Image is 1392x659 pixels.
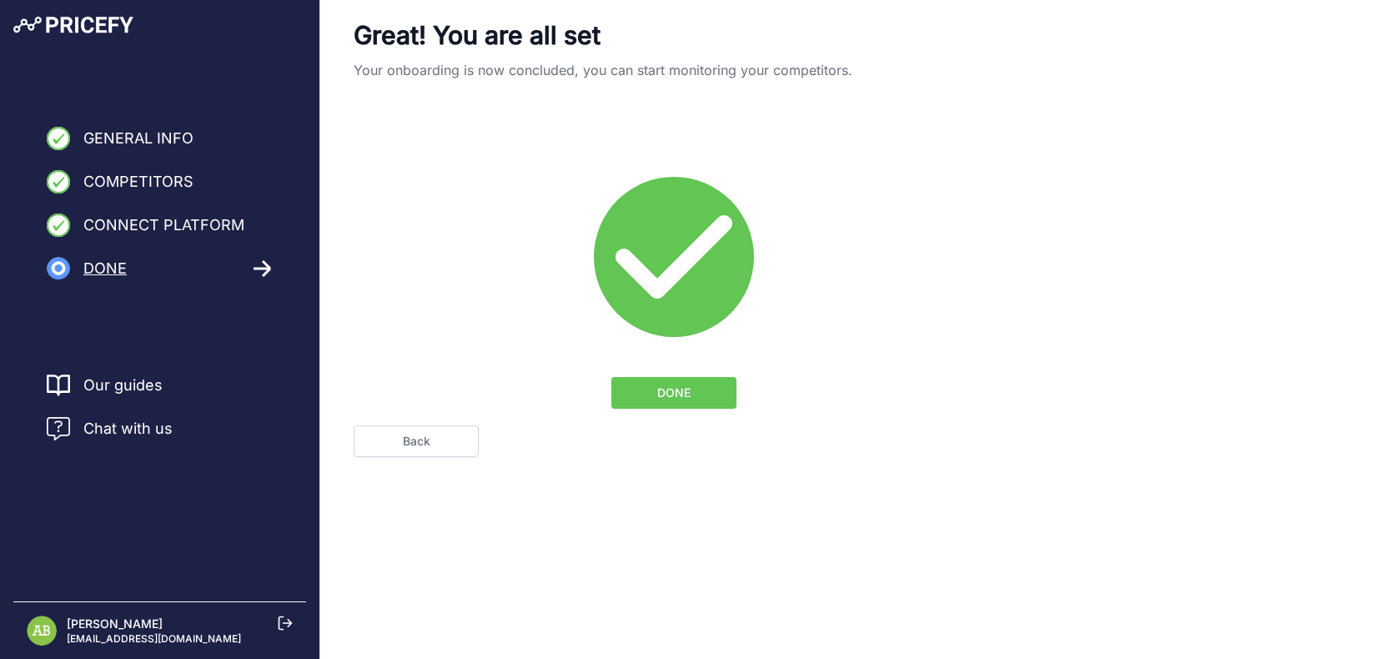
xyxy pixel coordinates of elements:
[83,417,173,440] span: Chat with us
[354,60,994,80] p: Your onboarding is now concluded, you can start monitoring your competitors.
[47,417,173,440] a: Chat with us
[83,127,193,150] span: General Info
[83,170,193,194] span: Competitors
[83,374,163,397] a: Our guides
[83,257,127,280] span: Done
[657,385,691,401] span: DONE
[67,632,241,646] p: [EMAIL_ADDRESS][DOMAIN_NAME]
[354,20,994,50] p: Great! You are all set
[13,17,133,33] img: Pricefy Logo
[611,377,736,409] button: DONE
[83,214,244,237] span: Connect Platform
[354,425,479,457] a: Back
[67,616,241,632] p: [PERSON_NAME]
